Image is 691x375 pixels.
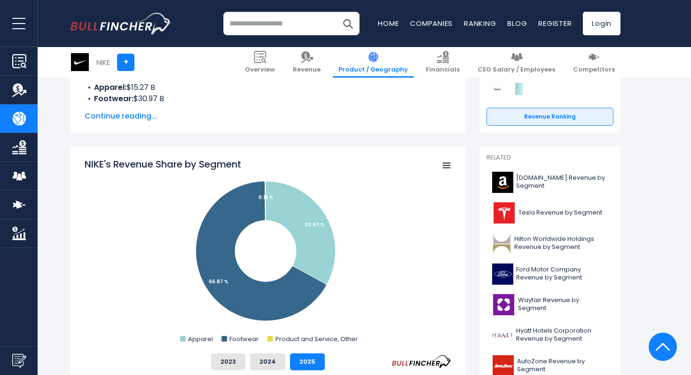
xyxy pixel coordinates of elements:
li: $30.97 B [85,93,451,104]
span: Product / Geography [338,66,408,74]
a: Home [378,18,399,28]
span: Continue reading... [85,111,451,122]
a: Ford Motor Company Revenue by Segment [487,261,613,287]
span: Wayfair Revenue by Segment [518,296,608,312]
span: CEO Salary / Employees [478,66,555,74]
tspan: 0.16 % [259,194,274,201]
a: Competitors [567,47,620,78]
span: Ford Motor Company Revenue by Segment [516,266,608,282]
p: Related [487,154,613,162]
span: Hyatt Hotels Corporation Revenue by Segment [516,327,608,343]
img: HLT logo [492,233,511,254]
span: Overview [245,66,275,74]
a: + [117,54,134,71]
b: Apparel: [94,82,126,93]
a: Revenue [287,47,326,78]
a: Go to homepage [71,13,172,34]
button: 2025 [290,353,325,370]
img: Deckers Outdoor Corporation competitors logo [491,83,503,96]
a: Register [538,18,572,28]
div: NIKE [96,57,110,68]
a: [DOMAIN_NAME] Revenue by Segment [487,169,613,195]
img: W logo [492,294,515,315]
a: Revenue Ranking [487,108,613,126]
li: $15.27 B [85,82,451,93]
a: Financials [420,47,465,78]
tspan: NIKE's Revenue Share by Segment [85,158,241,171]
span: Financials [426,66,460,74]
img: AMZN logo [492,172,513,193]
span: [DOMAIN_NAME] Revenue by Segment [516,174,608,190]
a: Product / Geography [333,47,414,78]
a: Companies [410,18,453,28]
a: CEO Salary / Employees [472,47,561,78]
text: Apparel [188,335,213,343]
a: Ranking [464,18,496,28]
span: Revenue [293,66,321,74]
tspan: 66.87 % [209,278,228,285]
a: Hilton Worldwide Holdings Revenue by Segment [487,231,613,256]
button: 2023 [211,353,245,370]
span: AutoZone Revenue by Segment [517,358,608,374]
button: 2024 [250,353,285,370]
img: NKE logo [71,53,89,71]
a: Tesla Revenue by Segment [487,200,613,226]
span: Tesla Revenue by Segment [518,209,602,217]
a: Wayfair Revenue by Segment [487,292,613,318]
img: H logo [492,325,513,346]
img: F logo [492,263,513,285]
svg: NIKE's Revenue Share by Segment [85,158,451,346]
button: Search [336,12,360,35]
text: Footwear [229,335,259,343]
span: Hilton Worldwide Holdings Revenue by Segment [514,235,608,251]
text: Product and Service, Other [275,335,358,343]
span: Competitors [573,66,615,74]
b: Footwear: [94,93,133,104]
a: Login [583,12,620,35]
a: Overview [239,47,281,78]
a: Blog [507,18,527,28]
img: bullfincher logo [71,13,172,34]
tspan: 32.97 % [305,221,324,228]
a: Hyatt Hotels Corporation Revenue by Segment [487,322,613,348]
img: TSLA logo [492,202,516,223]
